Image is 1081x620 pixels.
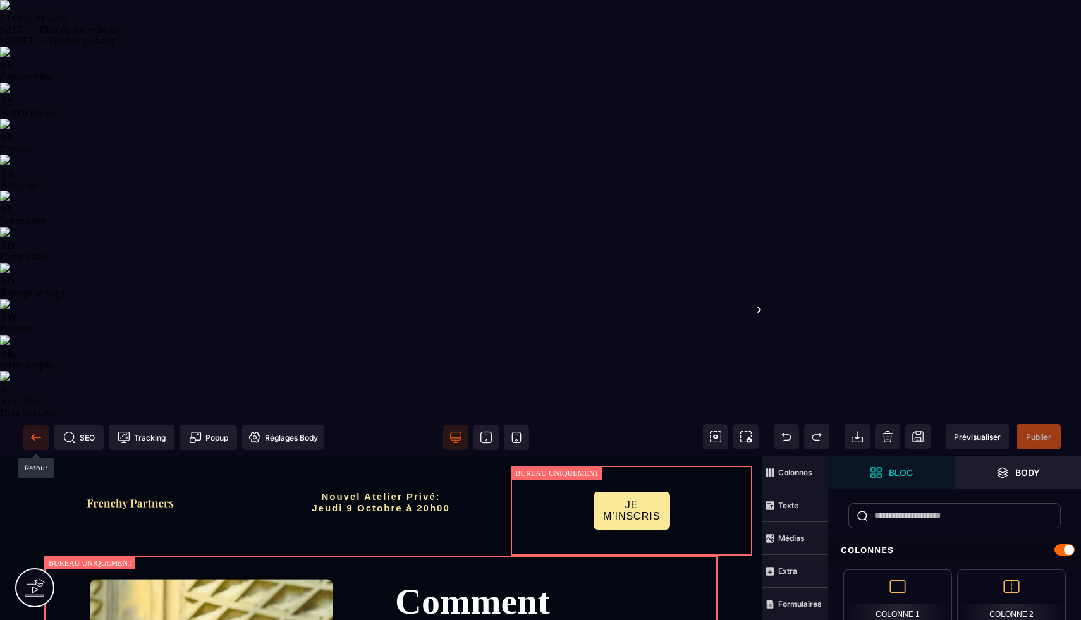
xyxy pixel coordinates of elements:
span: Voir bureau [443,425,468,450]
span: Favicon [242,425,324,450]
span: Voir les composants [703,424,728,449]
span: Métadata SEO [54,425,104,450]
span: Popup [189,431,228,444]
img: f2a836cbdba2297919ae17fac1211126_Capture_d%E2%80%99e%CC%81cran_2025-09-01_a%CC%80_21.00.57-min.png [86,118,343,438]
span: Extra [762,555,828,588]
span: Prévisualiser [954,432,1001,442]
h2: 6 ans [317,566,445,581]
span: Ouvrir les blocs [828,456,955,489]
h2: Nouvel Atelier Privé: Jeudi 9 Octobre à 20h00 [270,35,492,64]
span: Publier [1026,432,1051,442]
strong: Body [1015,468,1040,477]
button: Réserver ma place gratuite [395,435,699,468]
strong: Bloc [889,468,913,477]
span: transformer [395,166,587,207]
span: Texte [762,489,828,522]
strong: Formulaires [778,599,822,609]
span: Enregistrer [905,424,931,449]
span: Tracking [118,431,166,444]
strong: Médias [778,533,805,543]
span: Retour [23,425,49,450]
span: Voir tablette [473,425,499,450]
img: f2a3730b544469f405c58ab4be6274e8_Capture_d%E2%80%99e%CC%81cran_2025-09-01_a%CC%80_20.57.27.png [85,41,175,53]
span: Médias [762,522,828,555]
span: Grâce à une conciergerie clé en main automatisée qui peut rapporter jusqu'à 10× plus qu'un Livret... [395,365,695,413]
span: Enregistrer le contenu [1017,424,1061,449]
div: Colonnes [828,538,1081,562]
span: Rétablir [804,424,829,449]
span: Voir mobile [504,425,529,450]
button: JE M'INSCRIS [593,35,671,74]
strong: Extra [778,566,797,576]
span: Aperçu [946,424,1009,449]
div: Sans achat, sans dettes, sans les contraintes de l'immobilier classique. [395,311,699,341]
span: Créer une alerte modale [180,425,237,450]
span: Capture d'écran [733,424,759,449]
span: SEO [63,431,95,444]
strong: Texte [778,501,798,510]
span: en revenus mensuels stables [395,207,698,289]
span: Ouvrir les calques [955,456,1081,489]
span: Colonnes [762,456,828,489]
span: Nettoyage [875,424,900,449]
h2: Visibilité [473,566,601,581]
strong: Colonnes [778,468,812,477]
span: Importer [845,424,870,449]
span: Réglages Body [248,431,318,444]
h2: 500+ [161,566,289,581]
span: Code de suivi [109,425,174,450]
span: Comment [395,125,550,166]
span: Défaire [774,424,799,449]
